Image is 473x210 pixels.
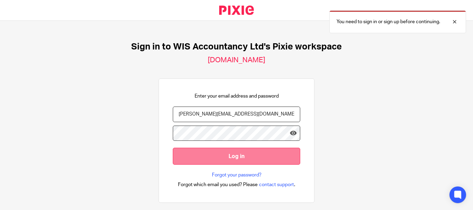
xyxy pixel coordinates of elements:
[259,181,294,188] span: contact support
[195,93,279,100] p: Enter your email address and password
[173,107,300,122] input: name@example.com
[178,181,258,188] span: Forgot which email you used? Please
[131,42,342,52] h1: Sign in to WIS Accountancy Ltd's Pixie workspace
[178,181,295,189] div: .
[208,56,265,65] h2: [DOMAIN_NAME]
[212,172,261,179] a: Forgot your password?
[173,148,300,165] input: Log in
[337,18,440,25] p: You need to sign in or sign up before continuing.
